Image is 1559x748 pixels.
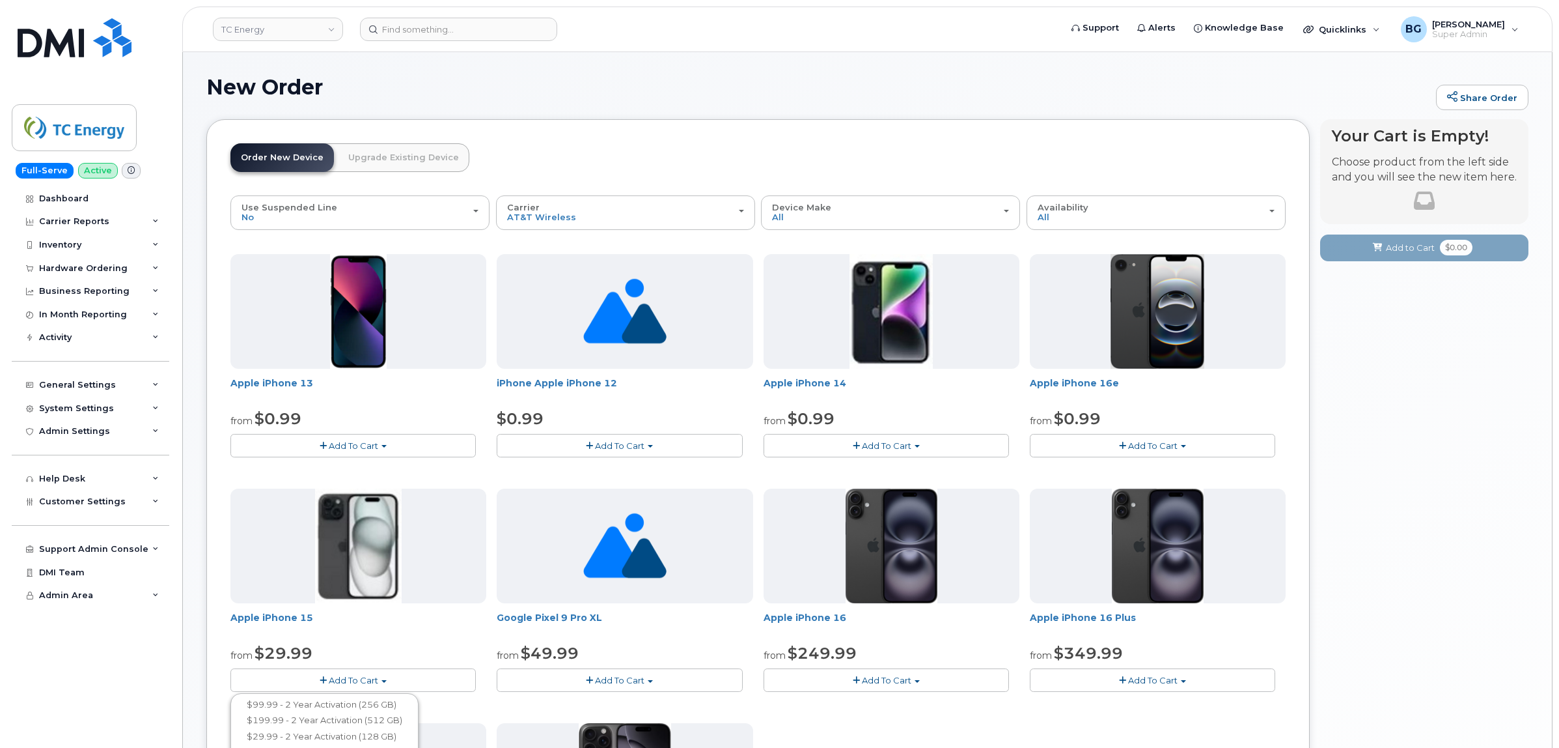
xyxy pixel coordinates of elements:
[1112,489,1204,603] img: iphone_16_plus.png
[338,143,469,172] a: Upgrade Existing Device
[230,195,490,229] button: Use Suspended Line No
[329,440,378,451] span: Add To Cart
[497,669,742,691] button: Add To Cart
[330,254,387,369] img: att13.png
[764,650,786,661] small: from
[1038,202,1088,212] span: Availability
[1054,644,1123,663] span: $349.99
[788,409,835,428] span: $0.99
[230,415,253,427] small: from
[846,489,937,603] img: iphone_16_plus.png
[1038,212,1049,222] span: All
[230,611,486,637] div: Apple iPhone 15
[764,612,846,624] a: Apple iPhone 16
[1030,377,1119,389] a: Apple iPhone 16e
[595,675,644,685] span: Add To Cart
[230,650,253,661] small: from
[234,697,415,713] a: $99.99 - 2 Year Activation (256 GB)
[496,195,755,229] button: Carrier AT&T Wireless
[1386,242,1435,254] span: Add to Cart
[583,254,666,369] img: no_image_found-2caef05468ed5679b831cfe6fc140e25e0c280774317ffc20a367ab7fd17291e.png
[497,377,617,389] a: iPhone Apple iPhone 12
[862,440,911,451] span: Add To Cart
[1440,240,1472,255] span: $0.00
[234,712,415,728] a: $199.99 - 2 Year Activation (512 GB)
[230,377,486,403] div: Apple iPhone 13
[1030,611,1286,637] div: Apple iPhone 16 Plus
[1030,377,1286,403] div: Apple iPhone 16e
[1054,409,1101,428] span: $0.99
[497,611,752,637] div: Google Pixel 9 Pro XL
[1030,612,1136,624] a: Apple iPhone 16 Plus
[1320,235,1528,261] button: Add to Cart $0.00
[230,669,476,691] button: Add To Cart
[241,202,337,212] span: Use Suspended Line
[497,377,752,403] div: iPhone Apple iPhone 12
[1502,691,1549,738] iframe: Messenger Launcher
[788,644,857,663] span: $249.99
[1111,254,1204,369] img: iphone16e.png
[761,195,1020,229] button: Device Make All
[230,612,313,624] a: Apple iPhone 15
[1332,127,1517,145] h4: Your Cart is Empty!
[772,212,784,222] span: All
[497,612,602,624] a: Google Pixel 9 Pro XL
[206,76,1429,98] h1: New Order
[230,143,334,172] a: Order New Device
[521,644,579,663] span: $49.99
[497,434,742,457] button: Add To Cart
[1436,85,1528,111] a: Share Order
[1128,675,1178,685] span: Add To Cart
[772,202,831,212] span: Device Make
[595,440,644,451] span: Add To Cart
[255,644,312,663] span: $29.99
[764,669,1009,691] button: Add To Cart
[849,254,933,369] img: iphone14.jpg
[1030,415,1052,427] small: from
[764,611,1019,637] div: Apple iPhone 16
[1332,155,1517,185] p: Choose product from the left side and you will see the new item here.
[255,409,301,428] span: $0.99
[764,434,1009,457] button: Add To Cart
[241,212,254,222] span: No
[315,489,402,603] img: iphone15.jpg
[1030,669,1275,691] button: Add To Cart
[764,415,786,427] small: from
[862,675,911,685] span: Add To Cart
[230,377,313,389] a: Apple iPhone 13
[230,434,476,457] button: Add To Cart
[497,650,519,661] small: from
[583,489,666,603] img: no_image_found-2caef05468ed5679b831cfe6fc140e25e0c280774317ffc20a367ab7fd17291e.png
[1027,195,1286,229] button: Availability All
[1128,440,1178,451] span: Add To Cart
[764,377,1019,403] div: Apple iPhone 14
[497,409,544,428] span: $0.99
[507,202,540,212] span: Carrier
[1030,434,1275,457] button: Add To Cart
[507,212,576,222] span: AT&T Wireless
[1030,650,1052,661] small: from
[234,728,415,745] a: $29.99 - 2 Year Activation (128 GB)
[329,675,378,685] span: Add To Cart
[764,377,846,389] a: Apple iPhone 14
